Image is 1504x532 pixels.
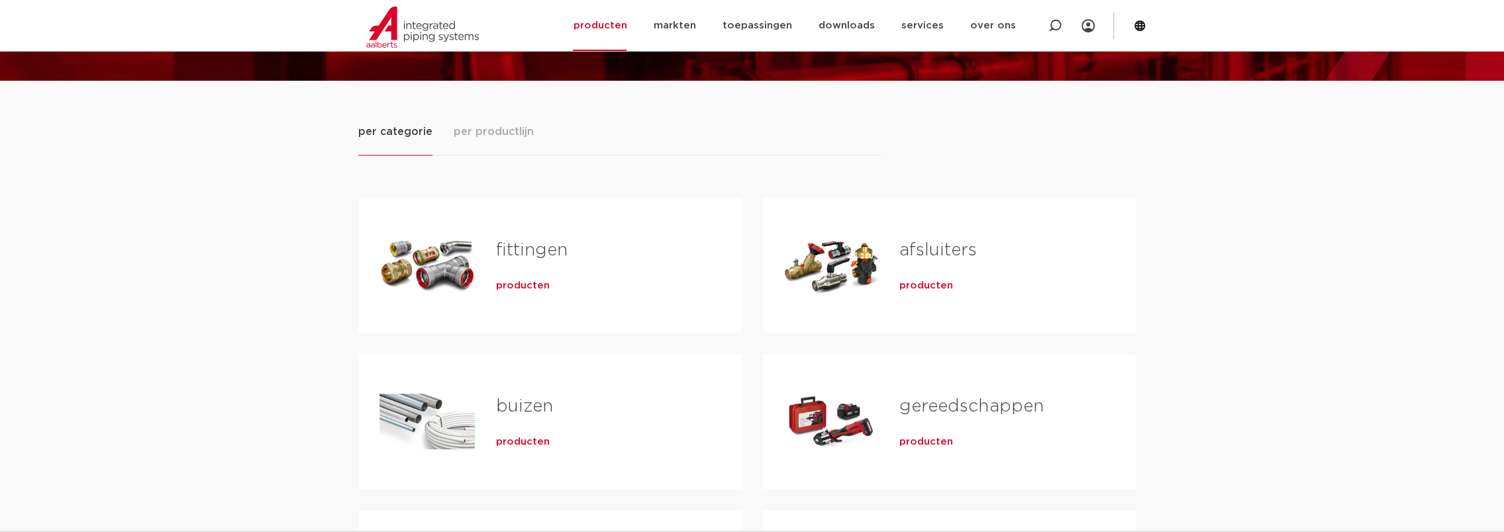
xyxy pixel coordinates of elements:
a: buizen [496,398,553,415]
a: gereedschappen [899,398,1043,415]
a: producten [899,435,953,449]
span: per categorie [358,124,432,140]
a: fittingen [496,242,568,259]
a: afsluiters [899,242,977,259]
a: producten [899,279,953,292]
a: producten [496,279,550,292]
span: per productlijn [454,124,534,140]
a: producten [496,435,550,449]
